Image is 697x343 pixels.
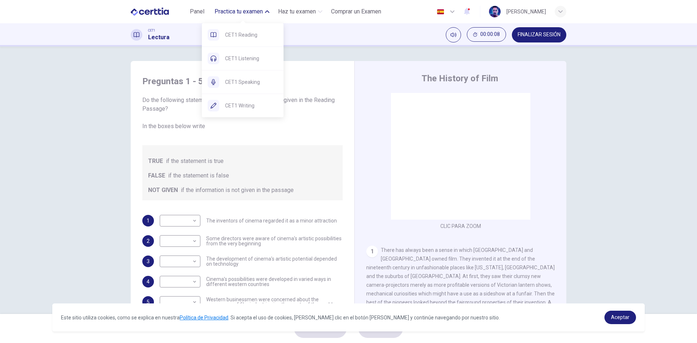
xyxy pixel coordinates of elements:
[142,75,343,87] h4: Preguntas 1 - 5
[225,101,278,110] span: CET1 Writing
[180,315,228,320] a: Política de Privacidad
[611,314,629,320] span: Aceptar
[206,256,343,266] span: The development of cinema's artistic potential depended on technology
[446,27,461,42] div: Silenciar
[512,27,566,42] button: FINALIZAR SESIÓN
[467,27,506,42] div: Ocultar
[604,311,636,324] a: dismiss cookie message
[147,279,150,284] span: 4
[480,32,500,37] span: 00:00:08
[215,7,263,16] span: Practica tu examen
[147,238,150,244] span: 2
[148,171,165,180] span: FALSE
[206,236,343,246] span: Some directors were aware of cinema's artistic possibilities from the very beginning
[331,7,381,16] span: Comprar un Examen
[202,47,284,70] div: CET1 Listening
[278,7,316,16] span: Haz tu examen
[206,297,343,307] span: Western businessmen were concerned about the emergence of film industries in other parts of the w...
[225,54,278,63] span: CET1 Listening
[148,186,178,195] span: NOT GIVEN
[421,73,498,84] h4: The History of Film
[467,27,506,42] button: 00:00:08
[328,5,384,18] button: Comprar un Examen
[190,7,204,16] span: Panel
[131,4,186,19] a: CERTTIA logo
[366,246,378,257] div: 1
[142,96,343,131] span: Do the following statements agree with the information given in the Reading Passage? In the boxes...
[518,32,561,38] span: FINALIZAR SESIÓN
[506,7,546,16] div: [PERSON_NAME]
[148,28,155,33] span: CET1
[202,23,284,46] div: CET1 Reading
[202,70,284,94] div: CET1 Speaking
[148,157,163,166] span: TRUE
[212,5,272,18] button: Practica tu examen
[436,9,445,15] img: es
[168,171,229,180] span: if the statement is false
[147,218,150,223] span: 1
[186,5,209,18] button: Panel
[206,218,337,223] span: The inventors of cinema regarded it as a minor attraction
[489,6,501,17] img: Profile picture
[206,277,343,287] span: Cinema's possibilities were developed in varied ways in different western countries
[181,186,294,195] span: if the information is not given in the passage
[225,30,278,39] span: CET1 Reading
[275,5,325,18] button: Haz tu examen
[148,33,170,42] h1: Lectura
[202,94,284,117] div: CET1 Writing
[225,78,278,86] span: CET1 Speaking
[52,303,645,331] div: cookieconsent
[131,4,169,19] img: CERTTIA logo
[147,259,150,264] span: 3
[61,315,500,320] span: Este sitio utiliza cookies, como se explica en nuestra . Si acepta el uso de cookies, [PERSON_NAM...
[147,299,150,305] span: 5
[166,157,224,166] span: if the statement is true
